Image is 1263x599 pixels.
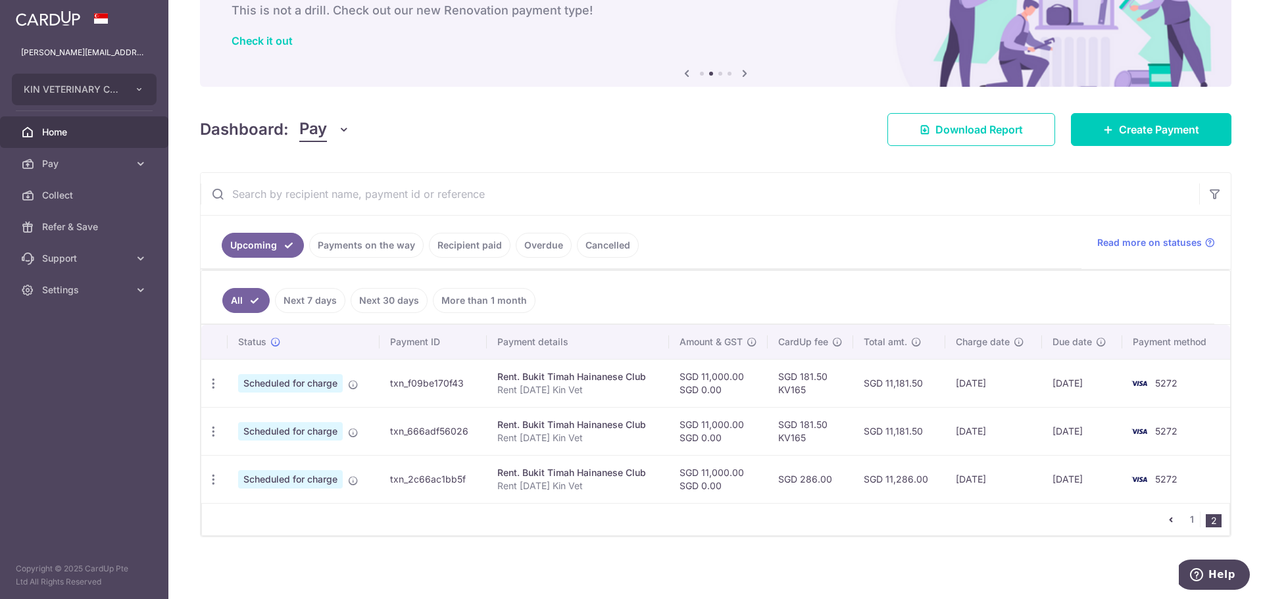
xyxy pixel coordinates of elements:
[1119,122,1199,137] span: Create Payment
[1155,473,1177,485] span: 5272
[497,418,659,431] div: Rent. Bukit Timah Hainanese Club
[1206,514,1222,527] li: 2
[232,34,293,47] a: Check it out
[299,117,327,142] span: Pay
[669,455,768,503] td: SGD 11,000.00 SGD 0.00
[16,11,80,26] img: CardUp
[222,288,270,313] a: All
[768,407,853,455] td: SGD 181.50 KV165
[238,470,343,489] span: Scheduled for charge
[945,359,1041,407] td: [DATE]
[1179,560,1250,592] iframe: Opens a widget where you can find more information
[669,359,768,407] td: SGD 11,000.00 SGD 0.00
[42,189,129,202] span: Collect
[1042,455,1123,503] td: [DATE]
[853,359,945,407] td: SGD 11,181.50
[42,220,129,233] span: Refer & Save
[768,359,853,407] td: SGD 181.50 KV165
[24,83,121,96] span: KIN VETERINARY CLINIC PTE. LTD.
[887,113,1055,146] a: Download Report
[778,335,828,348] span: CardUp fee
[497,466,659,479] div: Rent. Bukit Timah Hainanese Club
[853,455,945,503] td: SGD 11,286.00
[200,118,289,141] h4: Dashboard:
[299,117,350,142] button: Pay
[956,335,1010,348] span: Charge date
[238,374,343,393] span: Scheduled for charge
[487,325,670,359] th: Payment details
[945,407,1041,455] td: [DATE]
[864,335,907,348] span: Total amt.
[1126,423,1152,439] img: Bank Card
[1155,377,1177,389] span: 5272
[516,233,572,258] a: Overdue
[1042,407,1123,455] td: [DATE]
[351,288,428,313] a: Next 30 days
[1155,425,1177,437] span: 5272
[238,422,343,441] span: Scheduled for charge
[1097,236,1215,249] a: Read more on statuses
[380,359,486,407] td: txn_f09be170f43
[201,173,1199,215] input: Search by recipient name, payment id or reference
[1097,236,1202,249] span: Read more on statuses
[21,46,147,59] p: [PERSON_NAME][EMAIL_ADDRESS][DOMAIN_NAME]
[1122,325,1230,359] th: Payment method
[42,157,129,170] span: Pay
[429,233,510,258] a: Recipient paid
[1184,512,1200,527] a: 1
[42,252,129,265] span: Support
[222,233,304,258] a: Upcoming
[1163,504,1229,535] nav: pager
[497,383,659,396] p: Rent [DATE] Kin Vet
[42,283,129,297] span: Settings
[1071,113,1231,146] a: Create Payment
[1052,335,1092,348] span: Due date
[380,407,486,455] td: txn_666adf56026
[42,126,129,139] span: Home
[380,455,486,503] td: txn_2c66ac1bb5f
[497,479,659,492] p: Rent [DATE] Kin Vet
[232,3,1200,18] h6: This is not a drill. Check out our new Renovation payment type!
[1126,471,1152,487] img: Bank Card
[497,431,659,444] p: Rent [DATE] Kin Vet
[1042,359,1123,407] td: [DATE]
[935,122,1023,137] span: Download Report
[238,335,266,348] span: Status
[669,407,768,455] td: SGD 11,000.00 SGD 0.00
[853,407,945,455] td: SGD 11,181.50
[577,233,639,258] a: Cancelled
[433,288,535,313] a: More than 1 month
[945,455,1041,503] td: [DATE]
[12,74,157,105] button: KIN VETERINARY CLINIC PTE. LTD.
[680,335,743,348] span: Amount & GST
[1126,375,1152,391] img: Bank Card
[768,455,853,503] td: SGD 286.00
[275,288,345,313] a: Next 7 days
[309,233,424,258] a: Payments on the way
[380,325,486,359] th: Payment ID
[497,370,659,383] div: Rent. Bukit Timah Hainanese Club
